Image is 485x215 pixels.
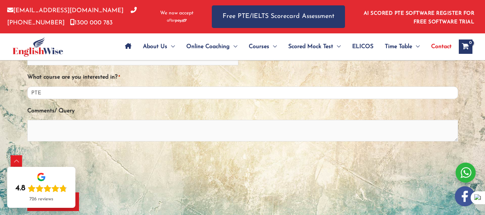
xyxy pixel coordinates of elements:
a: [EMAIL_ADDRESS][DOMAIN_NAME] [7,8,123,14]
img: cropped-ew-logo [13,37,63,57]
a: Contact [425,34,452,59]
a: AI SCORED PTE SOFTWARE REGISTER FOR FREE SOFTWARE TRIAL [364,11,475,25]
span: Online Coaching [186,34,230,59]
span: Time Table [385,34,412,59]
a: Scored Mock TestMenu Toggle [283,34,346,59]
a: ELICOS [346,34,379,59]
span: Menu Toggle [167,34,175,59]
iframe: reCAPTCHA [27,151,136,179]
span: Menu Toggle [333,34,341,59]
img: Afterpay-Logo [167,19,187,23]
aside: Header Widget 1 [359,5,478,28]
span: Menu Toggle [412,34,420,59]
a: Online CoachingMenu Toggle [181,34,243,59]
span: About Us [143,34,167,59]
a: 1300 000 783 [70,20,113,26]
a: [PHONE_NUMBER] [7,8,137,25]
a: View Shopping Cart, empty [459,39,472,54]
span: Scored Mock Test [288,34,333,59]
a: Free PTE/IELTS Scorecard Assessment [212,5,345,28]
a: About UsMenu Toggle [137,34,181,59]
div: 4.8 [15,183,25,193]
span: Menu Toggle [230,34,237,59]
span: Menu Toggle [269,34,277,59]
span: Courses [249,34,269,59]
a: CoursesMenu Toggle [243,34,283,59]
div: Rating: 4.8 out of 5 [15,183,67,193]
label: Comments/ Query [27,105,75,117]
div: 726 reviews [29,196,53,202]
span: Contact [431,34,452,59]
img: white-facebook.png [455,186,475,206]
nav: Site Navigation: Main Menu [119,34,452,59]
a: Time TableMenu Toggle [379,34,425,59]
span: ELICOS [352,34,373,59]
label: What course are you interested in? [27,71,120,83]
span: We now accept [160,10,193,17]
